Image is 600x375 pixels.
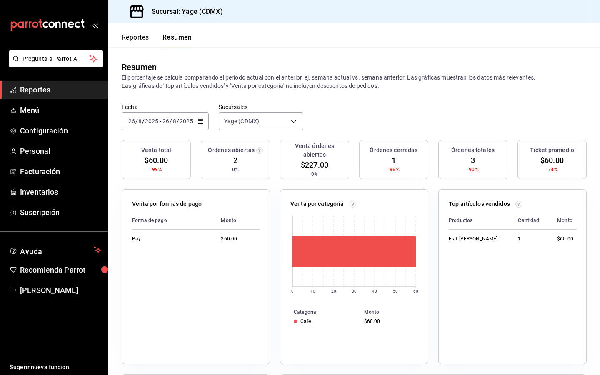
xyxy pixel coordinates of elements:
[280,307,361,317] th: Categoría
[9,50,102,67] button: Pregunta a Parrot AI
[132,200,202,208] p: Venta por formas de pago
[361,307,428,317] th: Monto
[232,166,239,173] span: 0%
[122,33,149,47] button: Reportes
[138,118,142,125] input: --
[214,212,260,230] th: Monto
[208,146,255,155] h3: Órdenes abiertas
[172,118,177,125] input: --
[141,146,171,155] h3: Venta total
[233,155,237,166] span: 2
[92,22,98,28] button: open_drawer_menu
[364,318,415,324] div: $60.00
[388,166,400,173] span: -96%
[20,145,101,157] span: Personal
[150,166,162,173] span: -99%
[162,33,192,47] button: Resumen
[20,105,101,116] span: Menú
[471,155,475,166] span: 3
[145,7,223,17] h3: Sucursal: Yage (CDMX)
[540,155,564,166] span: $60.00
[546,166,558,173] span: -74%
[449,200,510,208] p: Top artículos vendidos
[511,212,550,230] th: Cantidad
[122,104,209,110] label: Fecha
[392,155,396,166] span: 1
[179,118,193,125] input: ----
[122,33,192,47] div: navigation tabs
[219,104,303,110] label: Sucursales
[467,166,479,173] span: -90%
[160,118,161,125] span: -
[550,212,576,230] th: Monto
[170,118,172,125] span: /
[301,159,328,170] span: $227.00
[20,84,101,95] span: Reportes
[122,73,587,90] p: El porcentaje se calcula comparando el período actual con el anterior, ej. semana actual vs. sema...
[10,363,101,372] span: Sugerir nueva función
[20,186,101,197] span: Inventarios
[20,264,101,275] span: Recomienda Parrot
[162,118,170,125] input: --
[518,235,544,242] div: 1
[284,142,345,159] h3: Venta órdenes abiertas
[20,166,101,177] span: Facturación
[331,289,336,293] text: 20
[451,146,495,155] h3: Órdenes totales
[413,289,418,293] text: 60
[145,155,168,166] span: $60.00
[6,60,102,69] a: Pregunta a Parrot AI
[142,118,145,125] span: /
[352,289,357,293] text: 30
[310,289,315,293] text: 10
[393,289,398,293] text: 50
[177,118,179,125] span: /
[22,55,90,63] span: Pregunta a Parrot AI
[132,235,207,242] div: Pay
[557,235,576,242] div: $60.00
[530,146,574,155] h3: Ticket promedio
[221,235,260,242] div: $60.00
[122,61,157,73] div: Resumen
[20,207,101,218] span: Suscripción
[20,125,101,136] span: Configuración
[224,117,259,125] span: Yage (CDMX)
[372,289,377,293] text: 40
[449,235,505,242] div: Flat [PERSON_NAME]
[449,212,511,230] th: Productos
[291,289,294,293] text: 0
[290,200,344,208] p: Venta por categoría
[135,118,138,125] span: /
[311,170,318,178] span: 0%
[132,212,214,230] th: Forma de pago
[20,285,101,296] span: [PERSON_NAME]
[128,118,135,125] input: --
[145,118,159,125] input: ----
[300,318,311,324] div: Cafe
[370,146,417,155] h3: Órdenes cerradas
[20,245,90,255] span: Ayuda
